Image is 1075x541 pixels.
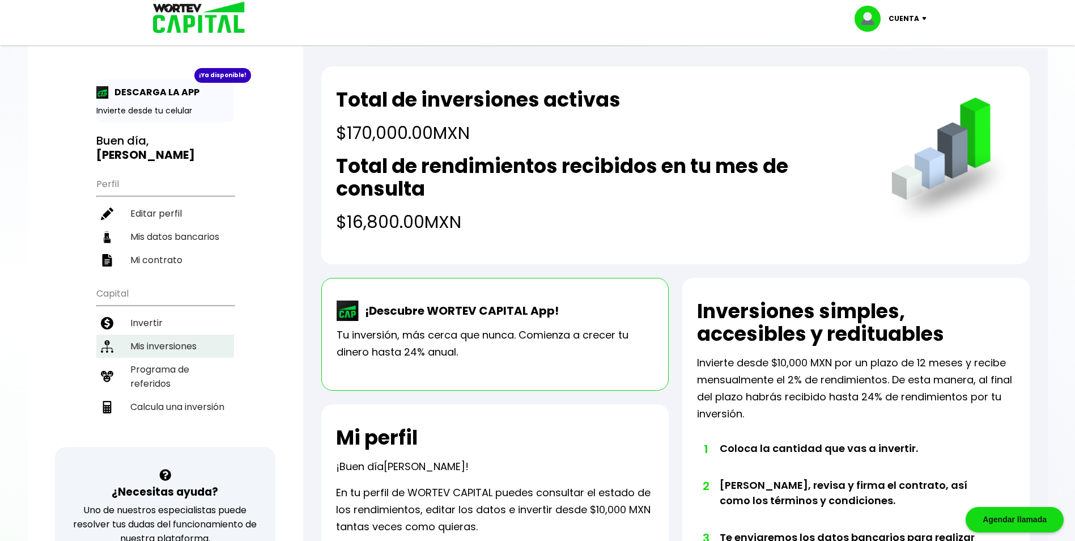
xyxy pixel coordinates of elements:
span: [PERSON_NAME] [384,459,465,474]
img: app-icon [96,86,109,99]
ul: Perfil [96,171,234,272]
img: profile-image [855,6,889,32]
h2: Mi perfil [336,426,418,449]
span: 1 [703,441,708,458]
img: editar-icon.952d3147.svg [101,208,113,220]
li: [PERSON_NAME], revisa y firma el contrato, así como los términos y condiciones. [720,477,983,530]
p: Cuenta [889,10,919,27]
a: Editar perfil [96,202,234,225]
a: Programa de referidos [96,358,234,395]
img: inversiones-icon.6695dc30.svg [101,340,113,353]
h2: Inversiones simples, accesibles y redituables [697,300,1015,345]
p: En tu perfil de WORTEV CAPITAL puedes consultar el estado de los rendimientos, editar los datos e... [336,484,654,535]
li: Coloca la cantidad que vas a invertir. [720,441,983,477]
img: calculadora-icon.17d418c4.svg [101,401,113,413]
div: ¡Ya disponible! [194,68,251,83]
a: Mis inversiones [96,335,234,358]
h2: Total de rendimientos recibidos en tu mes de consulta [336,155,868,200]
img: wortev-capital-app-icon [337,301,359,321]
p: Invierte desde tu celular [96,105,234,117]
h2: Total de inversiones activas [336,88,621,111]
p: Invierte desde $10,000 MXN por un plazo de 12 meses y recibe mensualmente el 2% de rendimientos. ... [697,354,1015,422]
p: ¡Descubre WORTEV CAPITAL App! [359,302,559,319]
p: Tu inversión, más cerca que nunca. Comienza a crecer tu dinero hasta 24% anual. [337,327,653,361]
img: recomiendanos-icon.9b8e9327.svg [101,370,113,383]
img: datos-icon.10cf9172.svg [101,231,113,243]
div: Agendar llamada [966,507,1064,532]
img: grafica.516fef24.png [886,98,1015,226]
h4: $170,000.00 MXN [336,120,621,146]
span: 2 [703,477,708,494]
h3: Buen día, [96,134,234,162]
ul: Capital [96,281,234,447]
img: contrato-icon.f2db500c.svg [101,254,113,267]
p: ¡Buen día ! [336,458,469,475]
a: Invertir [96,311,234,335]
b: [PERSON_NAME] [96,147,195,163]
a: Mis datos bancarios [96,225,234,248]
a: Mi contrato [96,248,234,272]
img: invertir-icon.b3b967d7.svg [101,317,113,329]
img: icon-down [919,17,934,20]
p: DESCARGA LA APP [109,85,199,99]
a: Calcula una inversión [96,395,234,419]
h3: ¿Necesitas ayuda? [112,484,218,500]
h4: $16,800.00 MXN [336,209,868,235]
